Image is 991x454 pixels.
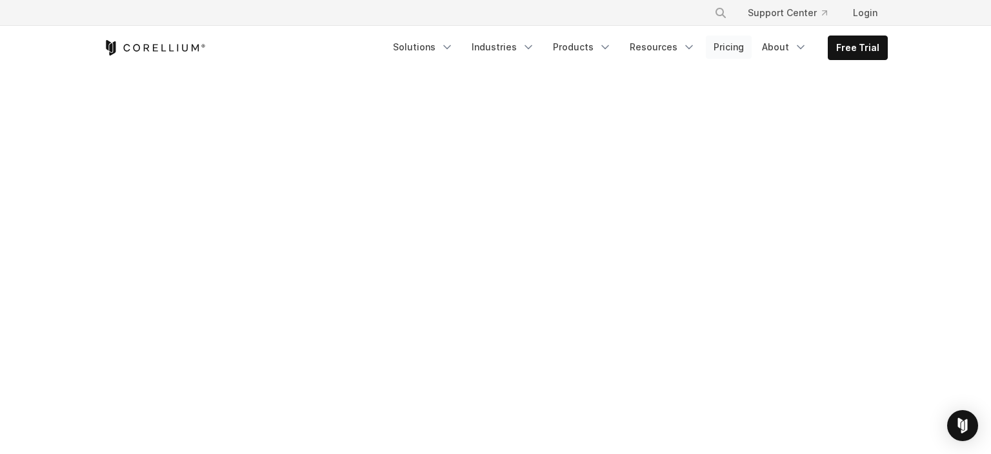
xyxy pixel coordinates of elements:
a: Support Center [737,1,837,25]
a: Free Trial [828,36,887,59]
a: Resources [622,36,703,59]
a: Login [843,1,888,25]
a: Products [545,36,619,59]
button: Search [709,1,732,25]
a: Corellium Home [103,40,206,56]
a: About [754,36,815,59]
a: Industries [464,36,543,59]
a: Pricing [706,36,752,59]
a: Solutions [385,36,461,59]
div: Navigation Menu [699,1,888,25]
div: Navigation Menu [385,36,888,60]
div: Open Intercom Messenger [947,410,978,441]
